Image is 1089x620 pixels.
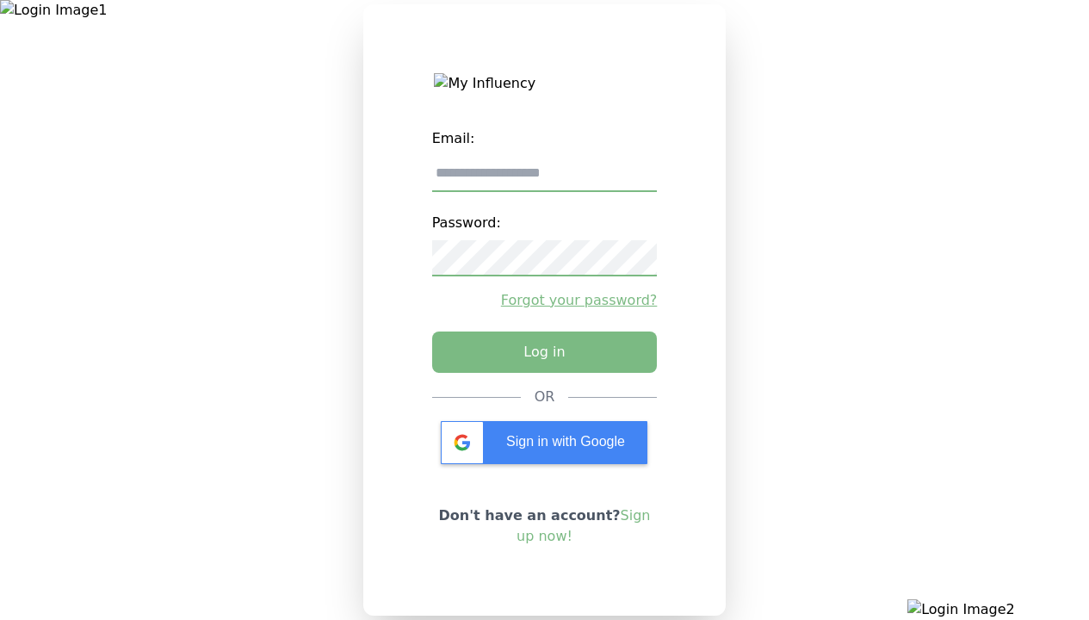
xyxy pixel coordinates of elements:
[434,73,654,94] img: My Influency
[432,505,658,547] p: Don't have an account?
[441,421,647,464] div: Sign in with Google
[432,121,658,156] label: Email:
[432,290,658,311] a: Forgot your password?
[432,332,658,373] button: Log in
[535,387,555,407] div: OR
[432,206,658,240] label: Password:
[907,599,1089,620] img: Login Image2
[506,434,625,449] span: Sign in with Google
